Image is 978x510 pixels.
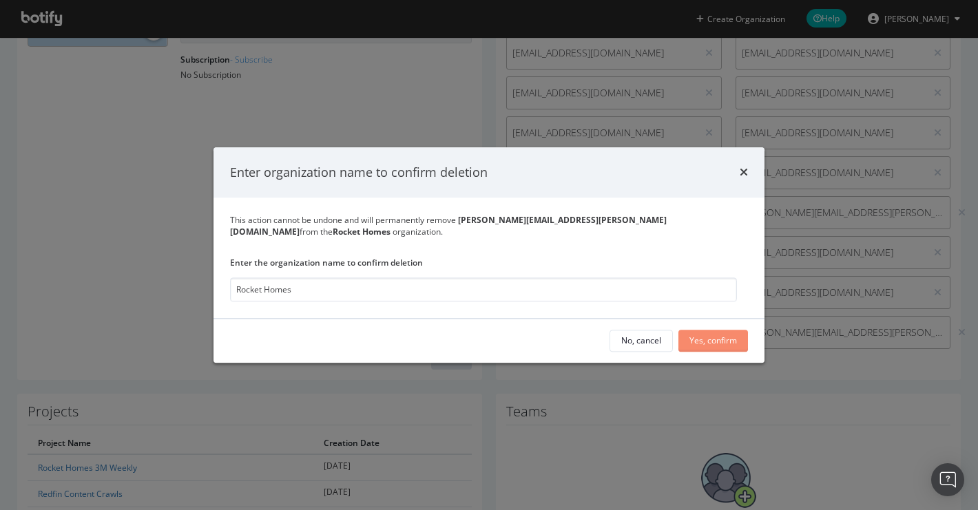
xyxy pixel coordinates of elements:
[230,215,748,238] div: This action cannot be undone and will permanently remove from the organization.
[610,330,673,352] button: No, cancel
[689,335,737,347] div: Yes, confirm
[678,330,748,352] button: Yes, confirm
[230,277,737,301] input: Rocket Homes
[740,164,748,182] div: times
[333,226,391,238] b: Rocket Homes
[931,463,964,496] div: Open Intercom Messenger
[621,335,661,347] div: No, cancel
[214,147,764,363] div: modal
[230,257,737,268] label: Enter the organization name to confirm deletion
[230,215,667,238] b: [PERSON_NAME][EMAIL_ADDRESS][PERSON_NAME][DOMAIN_NAME]
[230,164,488,182] div: Enter organization name to confirm deletion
